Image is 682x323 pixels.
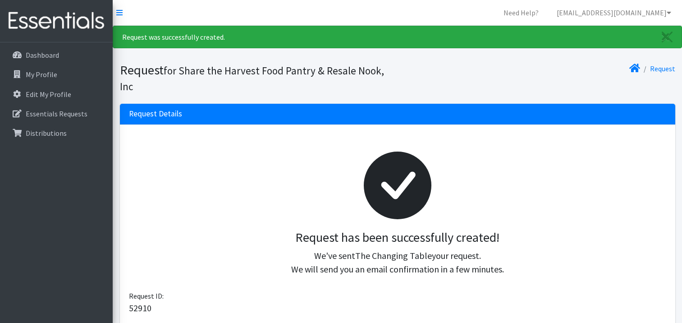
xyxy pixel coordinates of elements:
a: Essentials Requests [4,105,109,123]
a: Edit My Profile [4,85,109,103]
p: 52910 [129,301,666,315]
a: My Profile [4,65,109,83]
a: [EMAIL_ADDRESS][DOMAIN_NAME] [549,4,678,22]
a: Close [653,26,682,48]
span: Request ID: [129,291,164,300]
p: Dashboard [26,51,59,60]
h3: Request has been successfully created! [136,230,659,245]
img: HumanEssentials [4,6,109,36]
p: Distributions [26,129,67,138]
span: The Changing Table [355,250,432,261]
h3: Request Details [129,109,182,119]
a: Request [650,64,675,73]
a: Distributions [4,124,109,142]
a: Dashboard [4,46,109,64]
div: Request was successfully created. [113,26,682,48]
a: Need Help? [496,4,546,22]
small: for Share the Harvest Food Pantry & Resale Nook, Inc [120,64,384,93]
h1: Request [120,62,394,93]
p: My Profile [26,70,57,79]
p: We've sent your request. We will send you an email confirmation in a few minutes. [136,249,659,276]
p: Essentials Requests [26,109,87,118]
p: Edit My Profile [26,90,71,99]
